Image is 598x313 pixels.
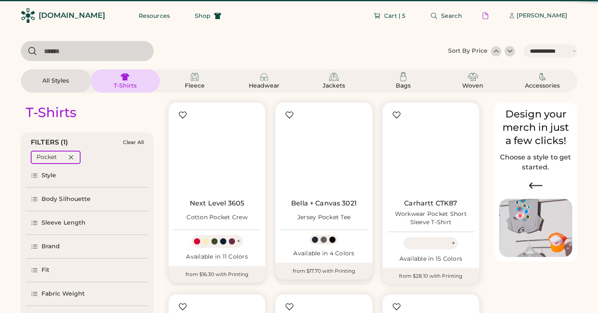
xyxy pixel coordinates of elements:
[174,108,260,194] img: Next Level 3605 Cotton Pocket Crew
[524,82,561,90] div: Accessories
[21,8,35,23] img: Rendered Logo - Screens
[448,47,488,55] div: Sort By Price
[315,82,353,90] div: Jackets
[385,82,422,90] div: Bags
[42,171,56,180] div: Style
[382,268,479,284] div: from $28.10 with Printing
[398,72,408,82] img: Bags Icon
[420,7,472,24] button: Search
[329,72,339,82] img: Jackets Icon
[384,13,405,19] span: Cart | 5
[237,237,240,246] div: +
[169,266,265,283] div: from $16.30 with Printing
[499,152,572,172] h2: Choose a style to get started.
[106,82,144,90] div: T-Shirts
[26,104,76,121] div: T-Shirts
[537,72,547,82] img: Accessories Icon
[42,195,91,203] div: Body Silhouette
[42,290,85,298] div: Fabric Weight
[42,219,86,227] div: Sleeve Length
[363,7,415,24] button: Cart | 5
[275,263,372,279] div: from $17.70 with Printing
[120,72,130,82] img: T-Shirts Icon
[129,7,180,24] button: Resources
[468,72,478,82] img: Woven Icon
[176,82,213,90] div: Fleece
[297,213,350,222] div: Jersey Pocket Tee
[195,13,211,19] span: Shop
[404,199,457,208] a: Carhartt CTK87
[123,139,144,145] div: Clear All
[454,82,492,90] div: Woven
[280,249,367,258] div: Available in 4 Colors
[37,153,57,161] div: Pocket
[31,137,69,147] div: FILTERS (1)
[387,210,474,227] div: Workwear Pocket Short Sleeve T-Shirt
[245,82,283,90] div: Headwear
[387,255,474,263] div: Available in 15 Colors
[174,253,260,261] div: Available in 11 Colors
[387,108,474,194] img: Carhartt CTK87 Workwear Pocket Short Sleeve T-Shirt
[37,77,74,85] div: All Styles
[291,199,357,208] a: Bella + Canvas 3021
[42,266,49,274] div: Fit
[280,108,367,194] img: BELLA + CANVAS 3021 Jersey Pocket Tee
[499,108,572,147] div: Design your merch in just a few clicks!
[39,10,105,21] div: [DOMAIN_NAME]
[499,199,572,257] img: Image of Lisa Congdon Eye Print on T-Shirt and Hat
[42,242,60,251] div: Brand
[190,199,244,208] a: Next Level 3605
[517,12,567,20] div: [PERSON_NAME]
[451,239,455,248] div: +
[190,72,200,82] img: Fleece Icon
[259,72,269,82] img: Headwear Icon
[441,13,462,19] span: Search
[185,7,231,24] button: Shop
[186,213,248,222] div: Cotton Pocket Crew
